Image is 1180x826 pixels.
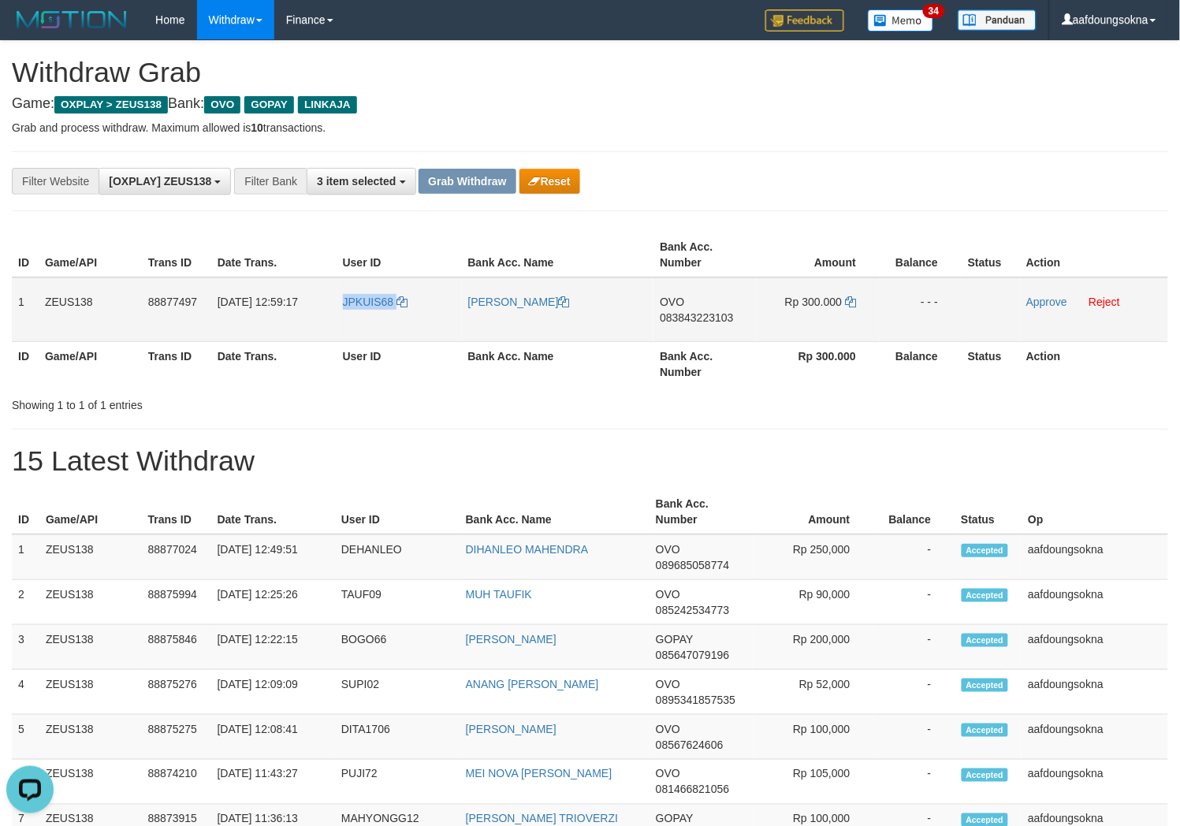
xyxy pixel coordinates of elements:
th: User ID [337,233,462,277]
td: ZEUS138 [39,277,142,342]
button: 3 item selected [307,168,415,195]
span: Accepted [962,589,1009,602]
td: Rp 105,000 [753,760,874,805]
span: OVO [656,588,680,601]
th: ID [12,489,39,534]
span: Copy 081466821056 to clipboard [656,783,729,796]
td: BOGO66 [335,625,460,670]
td: ZEUS138 [39,715,142,760]
td: 4 [12,670,39,715]
th: Date Trans. [211,341,337,386]
h1: Withdraw Grab [12,57,1168,88]
td: [DATE] 12:09:09 [211,670,335,715]
div: Showing 1 to 1 of 1 entries [12,391,480,413]
button: Grab Withdraw [419,169,516,194]
td: - [874,580,955,625]
th: Status [962,341,1020,386]
a: DIHANLEO MAHENDRA [466,543,589,556]
td: Rp 90,000 [753,580,874,625]
span: Copy 083843223103 to clipboard [660,311,733,324]
span: Accepted [962,679,1009,692]
span: Copy 0895341857535 to clipboard [656,694,735,706]
td: 5 [12,715,39,760]
td: Rp 52,000 [753,670,874,715]
span: OVO [656,768,680,780]
td: 88875994 [142,580,211,625]
span: GOPAY [656,633,693,646]
td: aafdoungsokna [1022,670,1168,715]
th: Bank Acc. Number [653,341,757,386]
span: Accepted [962,724,1009,737]
td: [DATE] 12:25:26 [211,580,335,625]
div: Filter Website [12,168,99,195]
span: 34 [923,4,944,18]
th: Status [962,233,1020,277]
td: 88875846 [142,625,211,670]
th: Game/API [39,233,142,277]
span: JPKUIS68 [343,296,394,308]
a: [PERSON_NAME] TRIOVERZI [466,813,618,825]
span: LINKAJA [298,96,357,113]
th: Balance [874,489,955,534]
a: Copy 300000 to clipboard [845,296,856,308]
td: SUPI02 [335,670,460,715]
img: Button%20Memo.svg [868,9,934,32]
td: - [874,670,955,715]
th: Game/API [39,341,142,386]
a: ANANG [PERSON_NAME] [466,678,599,690]
th: Trans ID [142,233,211,277]
a: [PERSON_NAME] [466,723,556,735]
td: DEHANLEO [335,534,460,580]
td: - [874,715,955,760]
span: Copy 085242534773 to clipboard [656,604,729,616]
th: User ID [337,341,462,386]
td: aafdoungsokna [1022,715,1168,760]
td: ZEUS138 [39,625,142,670]
span: [DATE] 12:59:17 [218,296,298,308]
td: DITA1706 [335,715,460,760]
td: - [874,760,955,805]
img: Feedback.jpg [765,9,844,32]
td: - [874,534,955,580]
span: Accepted [962,634,1009,647]
th: ID [12,233,39,277]
td: [DATE] 11:43:27 [211,760,335,805]
span: Copy 089685058774 to clipboard [656,559,729,571]
td: Rp 200,000 [753,625,874,670]
td: ZEUS138 [39,580,142,625]
span: OXPLAY > ZEUS138 [54,96,168,113]
img: panduan.png [958,9,1037,31]
p: Grab and process withdraw. Maximum allowed is transactions. [12,120,1168,136]
td: - [874,625,955,670]
td: [DATE] 12:49:51 [211,534,335,580]
th: Action [1020,233,1168,277]
th: Bank Acc. Number [650,489,753,534]
th: Rp 300.000 [757,341,880,386]
th: Op [1022,489,1168,534]
a: Reject [1089,296,1121,308]
td: 1 [12,277,39,342]
td: [DATE] 12:08:41 [211,715,335,760]
a: MEI NOVA [PERSON_NAME] [466,768,612,780]
th: Status [955,489,1022,534]
span: OVO [660,296,684,308]
td: Rp 100,000 [753,715,874,760]
span: Rp 300.000 [785,296,842,308]
span: Accepted [962,768,1009,782]
a: [PERSON_NAME] [466,633,556,646]
td: 2 [12,580,39,625]
td: aafdoungsokna [1022,625,1168,670]
td: ZEUS138 [39,760,142,805]
th: Bank Acc. Number [653,233,757,277]
span: Accepted [962,544,1009,557]
span: GOPAY [656,813,693,825]
span: 3 item selected [317,175,396,188]
span: Copy 08567624606 to clipboard [656,739,724,751]
td: aafdoungsokna [1022,760,1168,805]
button: Open LiveChat chat widget [6,6,54,54]
th: Game/API [39,489,142,534]
th: Bank Acc. Name [462,341,654,386]
div: Filter Bank [234,168,307,195]
th: Bank Acc. Name [462,233,654,277]
span: GOPAY [244,96,294,113]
